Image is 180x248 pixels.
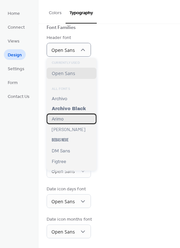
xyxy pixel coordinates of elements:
span: Open Sans [52,70,75,76]
span: Open Sans [51,229,75,235]
span: Archivo Black [52,106,86,111]
a: Connect [4,22,29,32]
span: [PERSON_NAME] [52,127,85,132]
span: Bebas Neue [52,137,68,143]
span: Open Sans [51,47,75,53]
span: DM Sans [52,148,70,154]
a: Settings [4,63,28,74]
span: Design [8,52,22,59]
a: Views [4,35,23,46]
div: Font Families [47,24,76,31]
span: Form [8,80,18,86]
span: Open Sans [51,168,75,174]
span: Fira Sans [52,169,71,175]
span: Contact Us [8,93,30,100]
a: Form [4,77,22,88]
span: Home [8,10,20,17]
span: Open Sans [51,198,75,205]
div: Header font [47,34,90,41]
a: Contact Us [4,91,33,101]
span: Archivo [52,96,67,101]
span: Arimo [52,116,64,121]
a: Design [4,49,26,60]
span: Settings [8,66,24,72]
div: Date icon days font [47,186,90,193]
span: Figtree [52,159,66,164]
span: Views [8,38,20,45]
div: Date icon months font [47,216,92,223]
span: Connect [8,24,25,31]
a: Home [4,8,24,18]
